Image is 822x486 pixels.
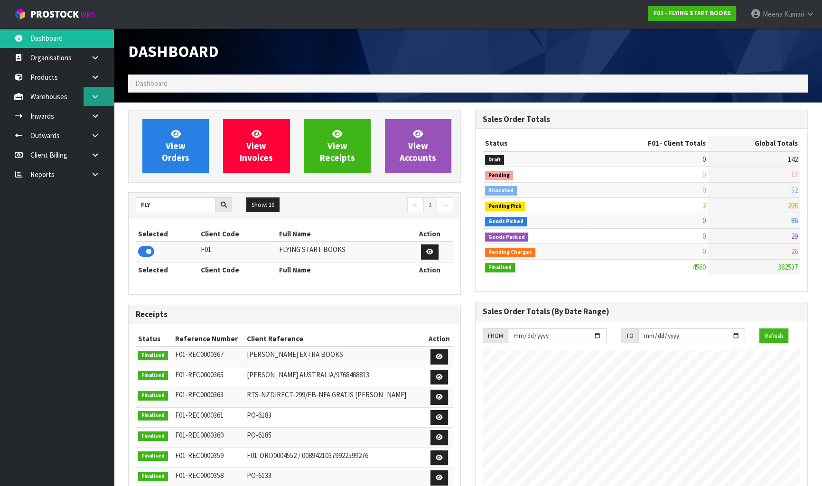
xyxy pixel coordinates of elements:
span: 52 [791,186,798,195]
span: 29 [791,232,798,241]
span: Pending Pick [485,202,525,211]
th: Client Code [198,226,277,242]
th: - Client Totals [588,136,708,151]
td: FLYING START BOOKS [277,242,406,262]
span: [PERSON_NAME] AUSTRALIA/9768468813 [247,370,369,379]
th: Full Name [277,262,406,277]
span: Kumari [784,9,804,19]
strong: F01 - FLYING START BOOKS [654,9,731,17]
span: F01 [648,139,659,148]
span: F01-REC0000365 [175,370,224,379]
h3: Sales Order Totals (By Date Range) [483,307,800,316]
th: Client Code [198,262,277,277]
input: Search clients [136,197,216,212]
th: Full Name [277,226,406,242]
th: Reference Number [173,331,245,346]
span: 2 [702,201,706,210]
span: View Invoices [240,128,273,164]
span: 142 [788,155,798,164]
span: Finalised [138,391,168,401]
span: Pending [485,171,513,180]
span: F01-REC0000367 [175,350,224,359]
span: F01-REC0000359 [175,451,224,460]
a: ← [407,197,424,213]
th: Action [406,226,453,242]
span: 26 [791,247,798,256]
small: WMS [81,10,95,19]
span: Draft [485,155,504,165]
a: → [437,197,453,213]
nav: Page navigation [302,197,454,214]
th: Selected [136,226,198,242]
span: View Orders [162,128,189,164]
span: View Accounts [400,128,436,164]
a: ViewInvoices [223,119,290,173]
span: F01-REC0000360 [175,430,224,439]
a: ViewAccounts [385,119,451,173]
span: F01-REC0000361 [175,411,224,420]
th: Selected [136,262,198,277]
div: FROM [483,328,508,344]
span: F01-REC0000358 [175,471,224,480]
span: Dashboard [128,41,219,61]
a: ViewOrders [142,119,209,173]
th: Status [483,136,588,151]
span: PO-6133 [247,471,271,480]
span: Meena [763,9,783,19]
img: cube-alt.png [14,8,26,20]
span: 226 [788,201,798,210]
button: Show: 10 [246,197,280,213]
span: 0 [702,216,706,225]
span: RTS-NZDIRECT-299/FB-NFA GRATIS [PERSON_NAME] [247,390,406,399]
a: 1 [423,197,437,213]
span: 0 [702,155,706,164]
span: 86 [791,216,798,225]
span: Finalised [138,371,168,380]
a: ViewReceipts [304,119,371,173]
span: F01-REC0000363 [175,390,224,399]
a: F01 - FLYING START BOOKS [648,6,736,21]
span: F01-ORD0004552 / 00894210379922599276 [247,451,368,460]
span: 0 [702,232,706,241]
span: 0 [702,247,706,256]
span: Pending Charges [485,248,535,257]
th: Client Reference [244,331,425,346]
td: F01 [198,242,277,262]
span: Finalised [138,411,168,421]
th: Action [406,262,453,277]
span: Dashboard [135,79,168,88]
th: Status [136,331,173,346]
span: Finalised [138,472,168,481]
span: 0 [702,186,706,195]
span: Finalised [138,451,168,461]
h3: Sales Order Totals [483,115,800,124]
span: PO-6183 [247,411,271,420]
h3: Receipts [136,310,453,319]
span: Goods Packed [485,233,528,242]
span: 0 [702,170,706,179]
span: PO-6185 [247,430,271,439]
th: Action [425,331,453,346]
span: View Receipts [320,128,355,164]
span: Goods Picked [485,217,527,226]
span: Finalised [138,351,168,360]
span: 4560 [692,262,706,271]
span: 382537 [778,262,798,271]
span: ProStock [30,8,79,20]
span: 13 [791,170,798,179]
span: Finalised [485,263,515,272]
button: Refresh [759,328,788,344]
div: TO [621,328,638,344]
span: Finalised [138,431,168,441]
span: [PERSON_NAME] EXTRA BOOKS [247,350,343,359]
span: Allocated [485,186,517,196]
th: Global Totals [708,136,800,151]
